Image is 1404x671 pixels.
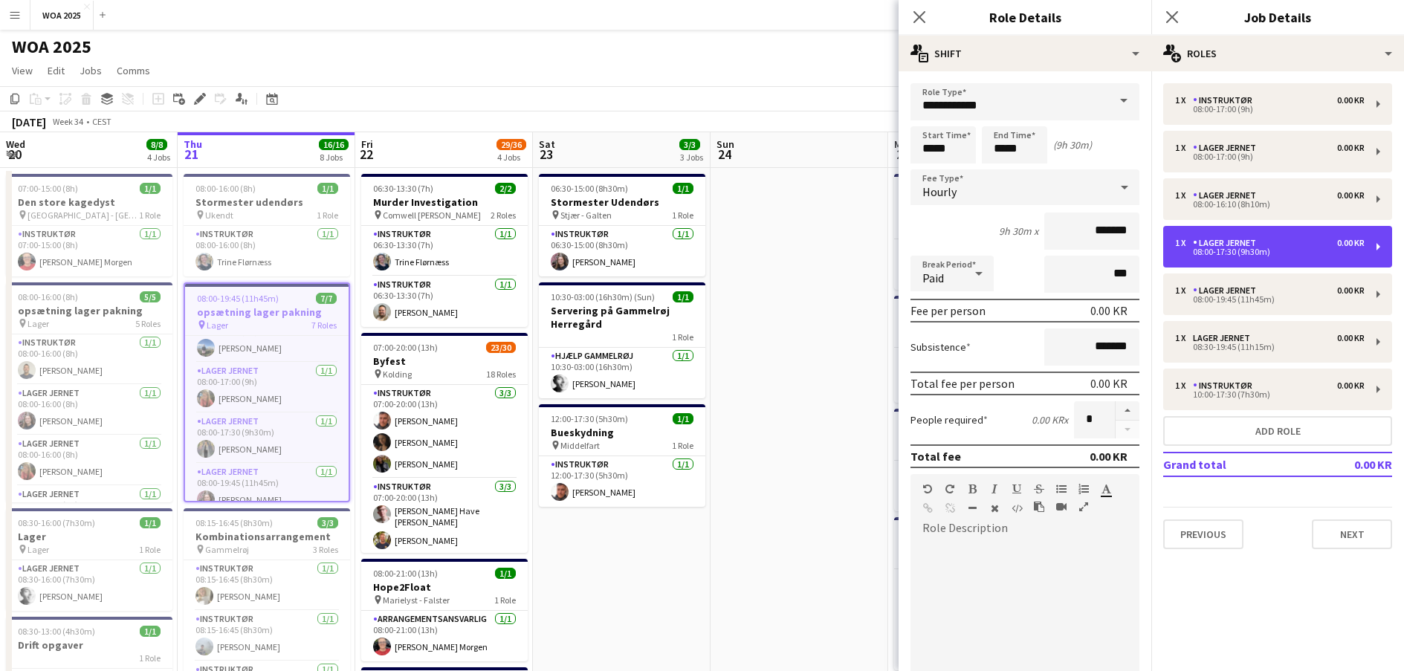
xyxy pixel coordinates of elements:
[560,440,600,451] span: Middelfart
[539,426,705,439] h3: Bueskydning
[1312,519,1392,549] button: Next
[922,184,957,199] span: Hourly
[12,64,33,77] span: View
[361,385,528,479] app-card-role: Instruktør3/307:00-20:00 (13h)[PERSON_NAME][PERSON_NAME][PERSON_NAME]
[6,560,172,611] app-card-role: Lager Jernet1/108:30-16:00 (7h30m)[PERSON_NAME]
[139,544,161,555] span: 1 Role
[1056,483,1067,495] button: Unordered List
[672,440,693,451] span: 1 Role
[184,226,350,276] app-card-role: Instruktør1/108:00-16:00 (8h)Trine Flørnæss
[495,183,516,194] span: 2/2
[74,61,108,80] a: Jobs
[1193,143,1262,153] div: Lager Jernet
[1175,106,1365,113] div: 08:00-17:00 (9h)
[967,483,977,495] button: Bold
[12,36,91,58] h1: WOA 2025
[539,456,705,507] app-card-role: Instruktør1/112:00-17:30 (5h30m)[PERSON_NAME]
[6,508,172,611] div: 08:30-16:00 (7h30m)1/1Lager Lager1 RoleLager Jernet1/108:30-16:00 (7h30m)[PERSON_NAME]
[184,611,350,661] app-card-role: Instruktør1/108:15-16:45 (8h30m)[PERSON_NAME]
[383,369,412,380] span: Kolding
[894,517,1061,670] div: 08:30-21:30 (13h)2/2Sæbekasse Grand Prix Bautahøj - Jægerspris2 RolesInstruktør1/108:30-21:30 (13...
[673,291,693,302] span: 1/1
[1337,95,1365,106] div: 0.00 KR
[383,210,481,221] span: Comwell [PERSON_NAME]
[373,568,438,579] span: 08:00-21:00 (13h)
[894,296,1061,403] app-job-card: 08:30-16:00 (7h30m)1/1Lager Lager1 RoleLager Jernet1/108:30-16:00 (7h30m)[PERSON_NAME] Have [PERS...
[539,174,705,276] div: 06:30-15:00 (8h30m)1/1Stormester Udendørs Stjær - Galten1 RoleInstruktør1/106:30-15:00 (8h30m)[PE...
[12,114,46,129] div: [DATE]
[894,539,1061,552] h3: Sæbekasse Grand Prix
[1090,303,1128,318] div: 0.00 KR
[317,210,338,221] span: 1 Role
[184,530,350,543] h3: Kombinationsarrangement
[195,517,273,528] span: 08:15-16:45 (8h30m)
[28,318,49,329] span: Lager
[1193,238,1262,248] div: Lager Jernet
[361,611,528,661] app-card-role: Arrangementsansvarlig1/108:00-21:00 (13h)[PERSON_NAME] Morgen
[1175,380,1193,391] div: 1 x
[361,174,528,327] app-job-card: 06:30-13:30 (7h)2/2Murder Investigation Comwell [PERSON_NAME]2 RolesInstruktør1/106:30-13:30 (7h)...
[910,376,1015,391] div: Total fee per person
[139,652,161,664] span: 1 Role
[551,413,628,424] span: 12:00-17:30 (5h30m)
[1012,483,1022,495] button: Underline
[49,116,86,127] span: Week 34
[1193,380,1258,391] div: Instruktør
[894,409,1061,511] app-job-card: 08:30-16:00 (7h30m)1/1Drift opgaver1 RoleLager Jernet1/108:30-16:00 (7h30m)[PERSON_NAME]
[80,64,102,77] span: Jobs
[1053,138,1092,152] div: (9h 30m)
[1193,285,1262,296] div: Lager Jernet
[922,483,933,495] button: Undo
[999,224,1038,238] div: 9h 30m x
[486,369,516,380] span: 18 Roles
[185,305,349,319] h3: opsætning lager pakning
[1034,483,1044,495] button: Strikethrough
[899,36,1151,71] div: Shift
[320,152,348,163] div: 8 Jobs
[48,64,65,77] span: Edit
[1151,7,1404,27] h3: Job Details
[185,464,349,514] app-card-role: Lager Jernet1/108:00-19:45 (11h45m)[PERSON_NAME]
[361,559,528,661] app-job-card: 08:00-21:00 (13h)1/1Hope2Float Marielyst - Falster1 RoleArrangementsansvarlig1/108:00-21:00 (13h)...
[6,385,172,435] app-card-role: Lager Jernet1/108:00-16:00 (8h)[PERSON_NAME]
[894,174,1061,290] app-job-card: 06:00-18:30 (12h30m)1/1Kommunikaos med facilitering Hages Badehotel - [GEOGRAPHIC_DATA]1 RoleInst...
[4,146,25,163] span: 20
[1163,416,1392,446] button: Add role
[1151,36,1404,71] div: Roles
[6,174,172,276] div: 07:00-15:00 (8h)1/1Den store kagedyst [GEOGRAPHIC_DATA] - [GEOGRAPHIC_DATA]1 RoleInstruktør1/107:...
[539,282,705,398] app-job-card: 10:30-03:00 (16h30m) (Sun)1/1Servering på Gammelrøj Herregård1 RoleHjælp Gammelrøj1/110:30-03:00 ...
[361,276,528,327] app-card-role: Instruktør1/106:30-13:30 (7h)[PERSON_NAME]
[1056,501,1067,513] button: Insert video
[147,152,170,163] div: 4 Jobs
[373,342,438,353] span: 07:00-20:00 (13h)
[359,146,373,163] span: 22
[945,483,955,495] button: Redo
[1175,95,1193,106] div: 1 x
[383,594,450,606] span: Marielyst - Falster
[673,183,693,194] span: 1/1
[537,146,555,163] span: 23
[910,303,986,318] div: Fee per person
[361,333,528,553] div: 07:00-20:00 (13h)23/30Byfest Kolding18 RolesInstruktør3/307:00-20:00 (13h)[PERSON_NAME][PERSON_NA...
[205,544,249,555] span: Gammelrøj
[894,348,1061,403] app-card-role: Lager Jernet1/108:30-16:00 (7h30m)[PERSON_NAME] Have [PERSON_NAME]
[894,461,1061,511] app-card-role: Lager Jernet1/108:30-16:00 (7h30m)[PERSON_NAME]
[6,226,172,276] app-card-role: Instruktør1/107:00-15:00 (8h)[PERSON_NAME] Morgen
[672,210,693,221] span: 1 Role
[184,560,350,611] app-card-role: Instruktør1/108:15-16:45 (8h30m)[PERSON_NAME]
[892,146,913,163] span: 25
[1337,333,1365,343] div: 0.00 KR
[18,517,95,528] span: 08:30-16:00 (7h30m)
[373,183,433,194] span: 06:30-13:30 (7h)
[181,146,202,163] span: 21
[1175,201,1365,208] div: 08:00-16:10 (8h10m)
[6,195,172,209] h3: Den store kagedyst
[1337,143,1365,153] div: 0.00 KR
[1337,238,1365,248] div: 0.00 KR
[185,363,349,413] app-card-role: Lager Jernet1/108:00-17:00 (9h)[PERSON_NAME]
[117,64,150,77] span: Comms
[1193,190,1262,201] div: Lager Jernet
